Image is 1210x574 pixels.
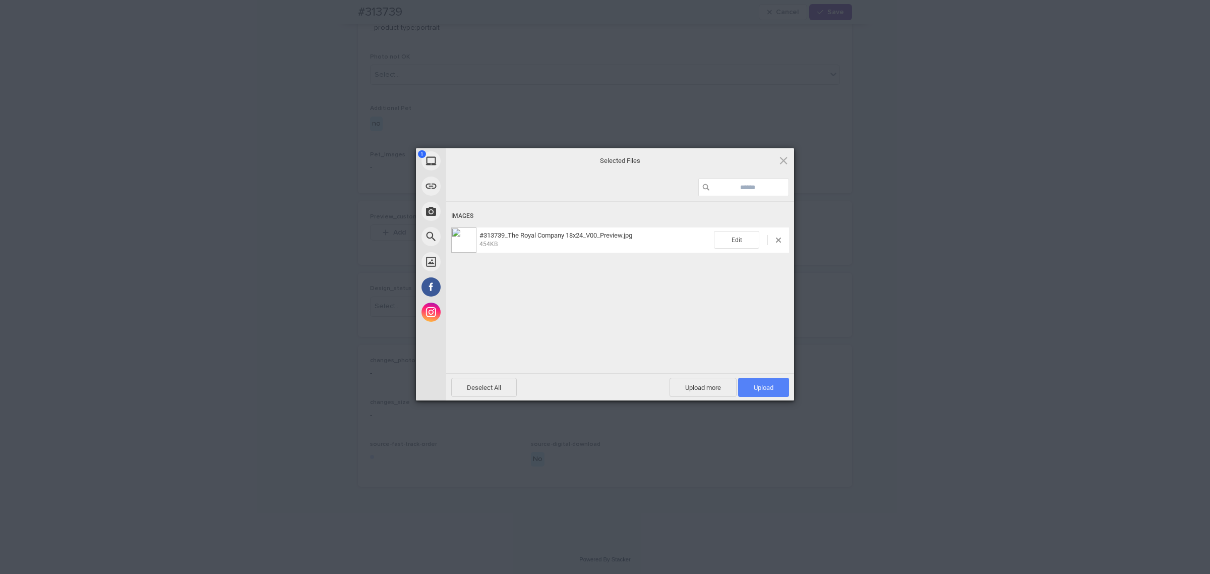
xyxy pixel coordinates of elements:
div: Images [451,207,789,225]
span: Selected Files [519,156,721,165]
img: 05f761a1-3dd1-4b57-8a4e-38d0e7973318 [451,227,476,253]
span: #313739_The Royal Company 18x24_V00_Preview.jpg [479,232,632,239]
div: Link (URL) [416,174,537,199]
span: Upload more [670,378,737,397]
span: Edit [714,231,759,249]
span: 1 [418,150,426,158]
span: Upload [738,378,789,397]
span: Deselect All [451,378,517,397]
div: Take Photo [416,199,537,224]
div: Web Search [416,224,537,249]
div: My Device [416,148,537,174]
span: 454KB [479,241,498,248]
div: Facebook [416,274,537,300]
span: #313739_The Royal Company 18x24_V00_Preview.jpg [476,232,714,248]
div: Unsplash [416,249,537,274]
span: Upload [754,384,773,391]
div: Instagram [416,300,537,325]
span: Click here or hit ESC to close picker [778,155,789,166]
